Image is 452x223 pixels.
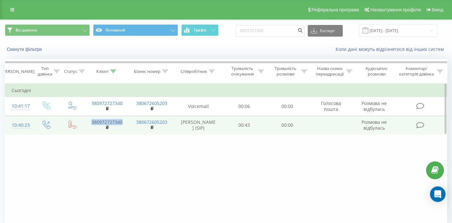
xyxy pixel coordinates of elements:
button: Скинути фільтри [5,46,45,52]
td: 00:00 [266,116,309,135]
div: [PERSON_NAME] [2,69,34,74]
span: Всі дзвінки [16,28,37,33]
td: 00:43 [222,116,266,135]
div: Бізнес номер [134,69,161,74]
a: 380672605203 [136,100,167,106]
div: 10:40:23 [12,119,26,132]
td: Сьогодні [5,84,447,97]
input: Пошук за номером [236,25,304,37]
td: [PERSON_NAME] (SIP) [174,116,222,135]
span: Розмова не відбулась [362,119,387,131]
button: Основний [93,24,178,36]
a: 380972727340 [91,119,123,125]
span: Реферальна програма [312,7,359,12]
span: Налаштування профілю [370,7,421,12]
td: 00:00 [266,97,309,116]
div: Тривалість очікування [228,66,256,77]
div: Тип дзвінка [38,66,52,77]
div: Аудіозапис розмови [360,66,394,77]
td: Voicemail [174,97,222,116]
td: 00:06 [222,97,266,116]
div: Статус [64,69,77,74]
button: Всі дзвінки [5,24,90,36]
button: Експорт [308,25,343,37]
div: Назва схеми переадресації [315,66,344,77]
a: Коли дані можуть відрізнятися вiд інших систем [336,46,447,52]
span: Графік [194,28,207,32]
div: Співробітник [181,69,207,74]
td: Голосова пошта [309,97,353,116]
a: 380972727340 [91,100,123,106]
div: Тривалість розмови [271,66,300,77]
div: Клієнт [96,69,109,74]
div: 10:41:17 [12,100,26,112]
div: Open Intercom Messenger [430,186,446,202]
span: Розмова не відбулась [362,100,387,112]
button: Графік [181,24,219,36]
span: Вихід [432,7,443,12]
a: 380672605203 [136,119,167,125]
div: Коментар/категорія дзвінка [398,66,435,77]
